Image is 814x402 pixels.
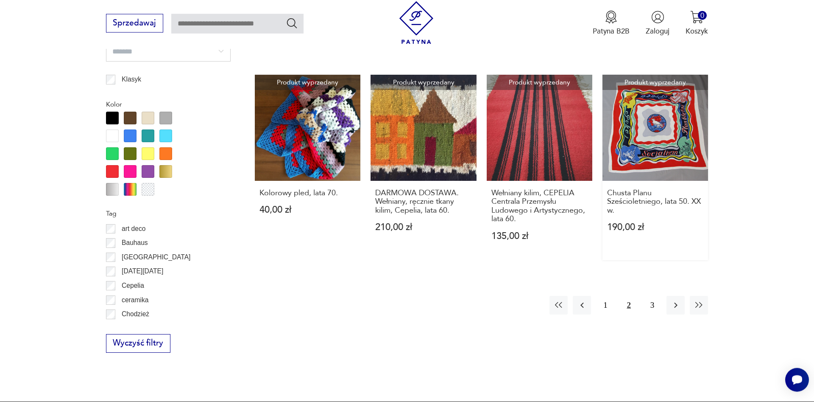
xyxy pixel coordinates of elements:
h3: Chusta Planu Sześcioletniego, lata 50. XX w. [607,189,704,215]
button: 2 [620,296,638,314]
a: Produkt wyprzedanyKolorowy pled, lata 70.Kolorowy pled, lata 70.40,00 zł [255,75,360,260]
button: Sprzedawaj [106,14,163,33]
img: Patyna - sklep z meblami i dekoracjami vintage [395,1,438,44]
p: Tag [106,208,231,219]
p: [DATE][DATE] [122,266,163,277]
a: Produkt wyprzedanyDARMOWA DOSTAWA. Wełniany, ręcznie tkany kilim, Cepelia, lata 60.DARMOWA DOSTAW... [371,75,476,260]
p: ceramika [122,295,148,306]
p: Kolor [106,99,231,110]
button: Patyna B2B [593,11,630,36]
img: Ikonka użytkownika [651,11,664,24]
button: 3 [643,296,661,314]
button: 1 [596,296,614,314]
p: 210,00 zł [375,223,472,232]
button: Zaloguj [646,11,669,36]
button: 0Koszyk [686,11,708,36]
p: Patyna B2B [593,26,630,36]
p: Ćmielów [122,323,147,334]
button: Wyczyść filtry [106,334,170,353]
a: Produkt wyprzedanyChusta Planu Sześcioletniego, lata 50. XX w.Chusta Planu Sześcioletniego, lata ... [602,75,708,260]
button: Szukaj [286,17,298,29]
a: Produkt wyprzedanyWełniany kilim, CEPELIA Centrala Przemysłu Ludowego i Artystycznego, lata 60.We... [487,75,592,260]
h3: DARMOWA DOSTAWA. Wełniany, ręcznie tkany kilim, Cepelia, lata 60. [375,189,472,215]
p: Cepelia [122,280,144,291]
p: Bauhaus [122,237,148,248]
p: Klasyk [122,74,141,85]
p: 135,00 zł [491,232,588,241]
p: [GEOGRAPHIC_DATA] [122,252,190,263]
a: Ikona medaluPatyna B2B [593,11,630,36]
h3: Wełniany kilim, CEPELIA Centrala Przemysłu Ludowego i Artystycznego, lata 60. [491,189,588,224]
p: Zaloguj [646,26,669,36]
iframe: Smartsupp widget button [785,368,809,392]
p: 40,00 zł [259,205,356,214]
img: Ikona koszyka [690,11,703,24]
p: Chodzież [122,309,149,320]
h3: Kolorowy pled, lata 70. [259,189,356,197]
p: 190,00 zł [607,223,704,232]
div: 0 [698,11,707,20]
a: Sprzedawaj [106,20,163,27]
p: Koszyk [686,26,708,36]
img: Ikona medalu [605,11,618,24]
p: art deco [122,223,145,234]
